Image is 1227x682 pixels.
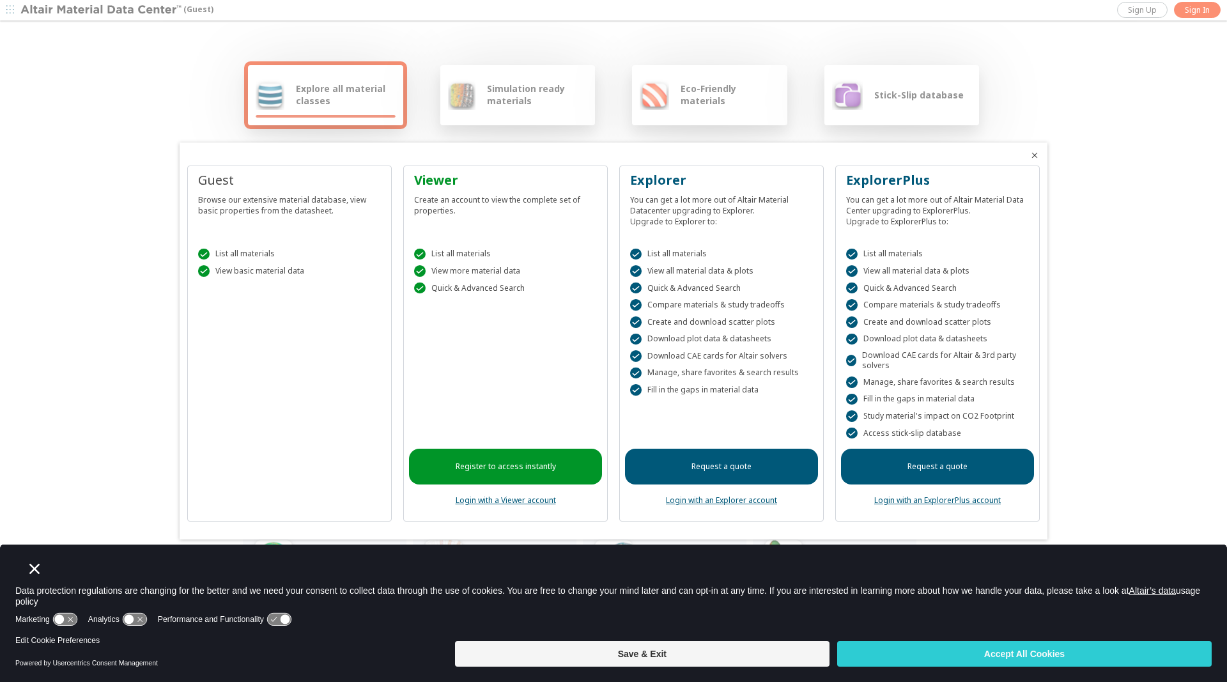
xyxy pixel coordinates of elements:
div:  [630,283,642,294]
div: Compare materials & study tradeoffs [846,299,1029,311]
div:  [414,283,426,294]
div:  [198,265,210,277]
div: List all materials [846,249,1029,260]
div:  [846,299,858,311]
div:  [630,316,642,328]
div: Fill in the gaps in material data [630,384,813,396]
div: Study material's impact on CO2 Footprint [846,410,1029,422]
div: You can get a lot more out of Altair Material Datacenter upgrading to Explorer. Upgrade to Explor... [630,189,813,227]
div:  [630,334,642,345]
div: Manage, share favorites & search results [846,376,1029,388]
a: Login with an Explorer account [666,495,777,506]
div:  [414,249,426,260]
div: List all materials [198,249,381,260]
div: View all material data & plots [846,265,1029,277]
div: Create an account to view the complete set of properties. [414,189,597,216]
div:  [630,299,642,311]
div:  [846,428,858,439]
div: Quick & Advanced Search [630,283,813,294]
div:  [846,355,856,366]
div:  [630,384,642,396]
div:  [846,283,858,294]
div:  [846,394,858,405]
div:  [630,249,642,260]
div:  [846,249,858,260]
div: Download CAE cards for Altair & 3rd party solvers [846,350,1029,371]
div: List all materials [630,249,813,260]
div:  [630,265,642,277]
div: Download plot data & datasheets [846,334,1029,345]
div:  [846,334,858,345]
div: Access stick-slip database [846,428,1029,439]
div: Quick & Advanced Search [414,283,597,294]
div: Browse our extensive material database, view basic properties from the datasheet. [198,189,381,216]
div: ExplorerPlus [846,171,1029,189]
div: View basic material data [198,265,381,277]
div:  [846,376,858,388]
div: List all materials [414,249,597,260]
div: Manage, share favorites & search results [630,368,813,379]
div:  [414,265,426,277]
a: Register to access instantly [409,449,602,484]
div: Download CAE cards for Altair solvers [630,350,813,362]
div: Viewer [414,171,597,189]
div:  [630,350,642,362]
div:  [846,265,858,277]
div: Create and download scatter plots [846,316,1029,328]
div: Guest [198,171,381,189]
div:  [846,316,858,328]
div: Compare materials & study tradeoffs [630,299,813,311]
button: Close [1030,150,1040,160]
a: Login with a Viewer account [456,495,556,506]
a: Request a quote [841,449,1034,484]
div: Create and download scatter plots [630,316,813,328]
div:  [846,410,858,422]
a: Login with an ExplorerPlus account [874,495,1001,506]
div: Fill in the gaps in material data [846,394,1029,405]
div: You can get a lot more out of Altair Material Data Center upgrading to ExplorerPlus. Upgrade to E... [846,189,1029,227]
div:  [198,249,210,260]
div: View all material data & plots [630,265,813,277]
a: Request a quote [625,449,818,484]
div: Download plot data & datasheets [630,334,813,345]
div: Quick & Advanced Search [846,283,1029,294]
div: View more material data [414,265,597,277]
div:  [630,368,642,379]
div: Explorer [630,171,813,189]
